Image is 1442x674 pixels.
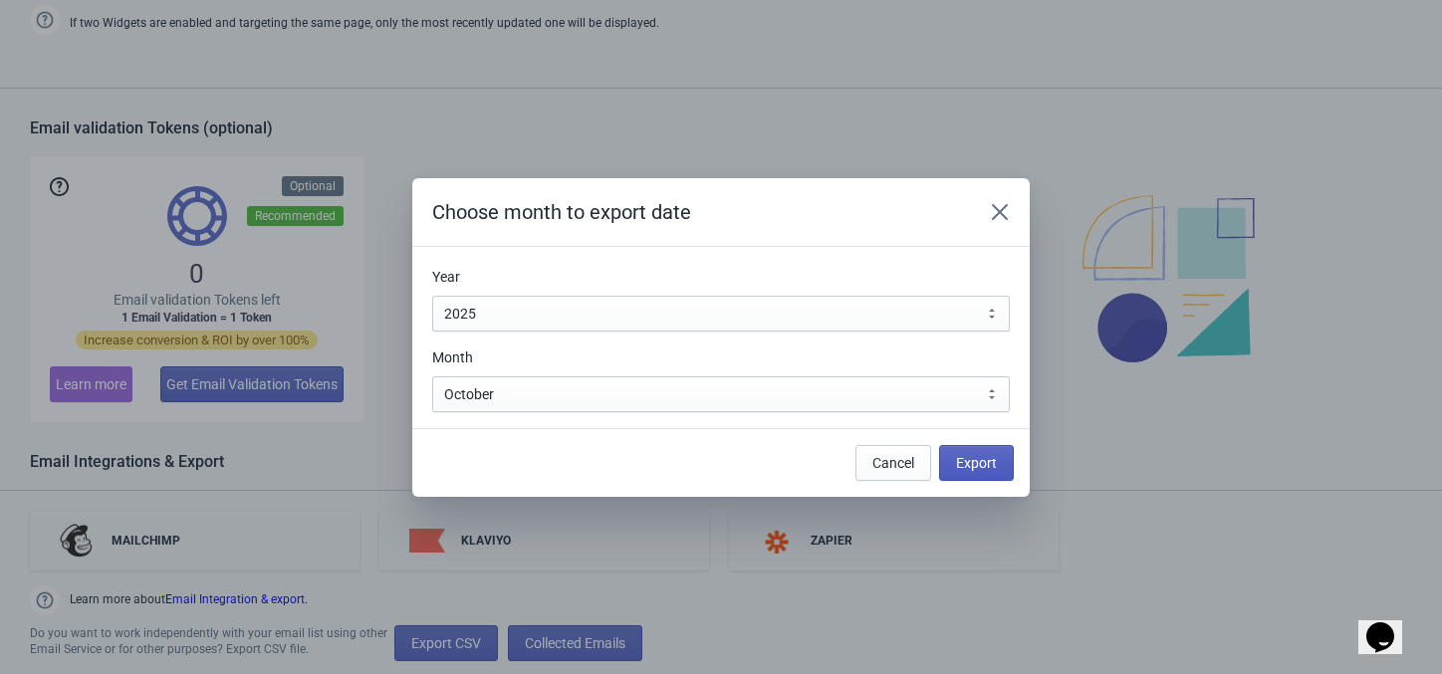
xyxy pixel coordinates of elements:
[432,198,962,226] h2: Choose month to export date
[1358,594,1422,654] iframe: chat widget
[982,194,1018,230] button: Close
[432,347,473,367] label: Month
[432,267,460,287] label: Year
[939,445,1014,481] button: Export
[855,445,931,481] button: Cancel
[872,455,914,471] span: Cancel
[956,455,997,471] span: Export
